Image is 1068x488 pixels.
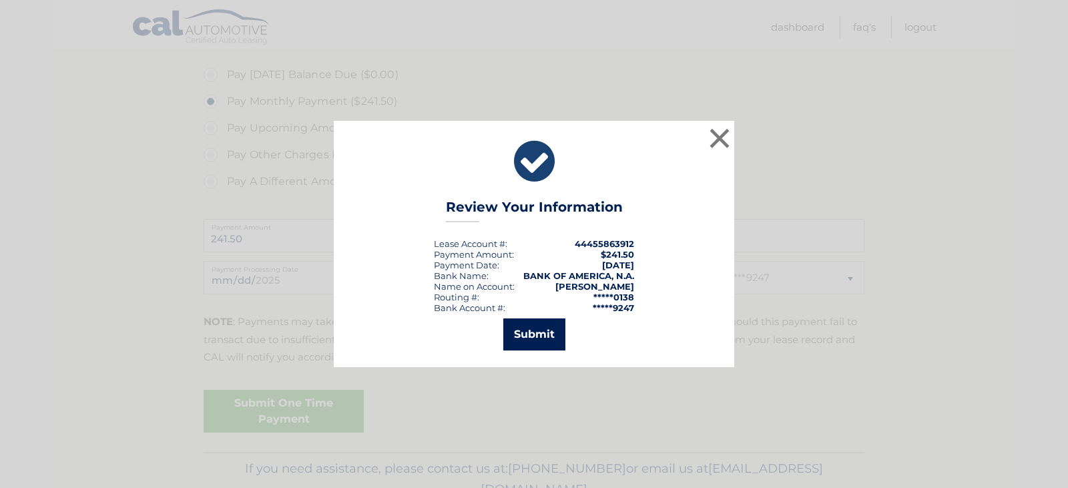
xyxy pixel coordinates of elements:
[434,260,499,270] div: :
[434,302,505,313] div: Bank Account #:
[601,249,634,260] span: $241.50
[575,238,634,249] strong: 44455863912
[503,318,565,350] button: Submit
[706,125,733,152] button: ×
[434,281,515,292] div: Name on Account:
[602,260,634,270] span: [DATE]
[434,260,497,270] span: Payment Date
[434,238,507,249] div: Lease Account #:
[434,292,479,302] div: Routing #:
[555,281,634,292] strong: [PERSON_NAME]
[523,270,634,281] strong: BANK OF AMERICA, N.A.
[434,270,489,281] div: Bank Name:
[446,199,623,222] h3: Review Your Information
[434,249,514,260] div: Payment Amount:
